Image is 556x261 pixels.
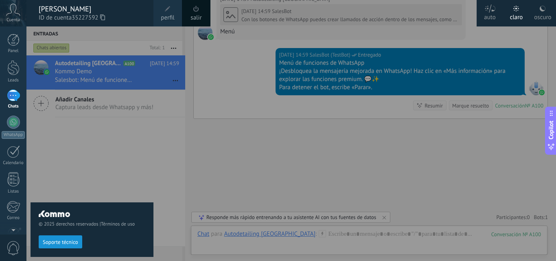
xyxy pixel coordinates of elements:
div: auto [484,5,496,26]
div: Leads [2,78,25,83]
span: Cuenta [7,18,20,23]
span: ID de cuenta [39,13,145,22]
span: perfil [161,13,174,22]
button: Soporte técnico [39,235,82,248]
div: Panel [2,48,25,54]
div: WhatsApp [2,131,25,139]
div: oscuro [534,5,551,26]
span: Copilot [547,121,555,139]
span: © 2025 derechos reservados | [39,221,145,227]
span: Soporte técnico [43,239,78,245]
div: claro [510,5,523,26]
a: Términos de uso [101,221,135,227]
div: Chats [2,104,25,109]
a: Soporte técnico [39,239,82,245]
div: [PERSON_NAME] [39,4,145,13]
div: Correo [2,215,25,221]
div: Calendario [2,160,25,166]
span: 35227592 [72,13,105,22]
div: Listas [2,189,25,194]
a: salir [190,13,201,22]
